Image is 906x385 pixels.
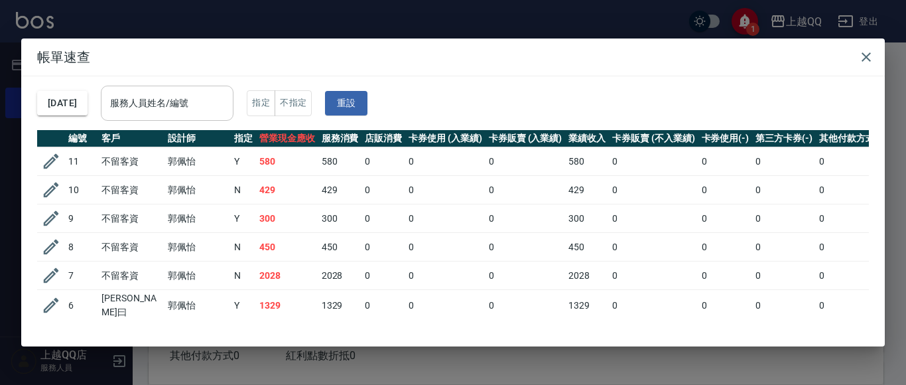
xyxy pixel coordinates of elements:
td: 300 [565,204,609,233]
td: 300 [318,204,362,233]
td: Y [231,147,256,176]
td: 0 [752,176,816,204]
td: 0 [609,290,698,321]
td: 7 [65,262,98,290]
td: 0 [405,233,485,262]
td: 0 [361,233,405,262]
button: [DATE] [37,91,88,116]
th: 店販消費 [361,130,405,147]
td: 不留客資 [98,204,164,233]
th: 營業現金應收 [256,130,318,147]
th: 卡券使用 (入業績) [405,130,485,147]
td: 不留客資 [98,176,164,204]
td: 0 [752,262,816,290]
td: 0 [752,290,816,321]
td: Y [231,204,256,233]
th: 其他付款方式(-) [816,130,889,147]
th: 卡券販賣 (不入業績) [609,130,698,147]
td: 1329 [318,290,362,321]
td: 0 [405,262,485,290]
td: 郭佩怡 [164,204,231,233]
td: 0 [485,262,566,290]
th: 服務消費 [318,130,362,147]
td: 2028 [565,262,609,290]
td: 10 [65,176,98,204]
th: 卡券使用(-) [698,130,753,147]
td: 0 [609,204,698,233]
td: 郭佩怡 [164,233,231,262]
td: 0 [698,290,753,321]
td: 0 [816,204,889,233]
button: 指定 [247,90,275,116]
th: 卡券販賣 (入業績) [485,130,566,147]
td: 0 [485,176,566,204]
td: 0 [361,147,405,176]
td: 0 [816,176,889,204]
td: 450 [565,233,609,262]
button: 不指定 [275,90,312,116]
td: 0 [361,290,405,321]
td: 0 [405,204,485,233]
td: 0 [609,147,698,176]
td: 0 [405,147,485,176]
th: 客戶 [98,130,164,147]
td: N [231,233,256,262]
td: 450 [256,233,318,262]
td: 580 [565,147,609,176]
td: 580 [318,147,362,176]
td: 0 [405,176,485,204]
td: [PERSON_NAME]曰 [98,290,164,321]
td: 6 [65,290,98,321]
td: 0 [485,204,566,233]
td: 郭佩怡 [164,290,231,321]
td: 1329 [565,290,609,321]
td: 0 [816,290,889,321]
td: 1329 [256,290,318,321]
td: Y [231,290,256,321]
td: 不留客資 [98,233,164,262]
td: 0 [485,147,566,176]
td: 2028 [318,262,362,290]
td: 不留客資 [98,262,164,290]
td: 0 [609,262,698,290]
td: 郭佩怡 [164,147,231,176]
td: 0 [698,176,753,204]
td: 0 [609,176,698,204]
th: 指定 [231,130,256,147]
td: 0 [752,233,816,262]
td: 429 [318,176,362,204]
td: N [231,176,256,204]
td: 0 [361,176,405,204]
td: 580 [256,147,318,176]
td: 0 [361,204,405,233]
td: 300 [256,204,318,233]
th: 第三方卡券(-) [752,130,816,147]
td: 0 [485,290,566,321]
td: 0 [405,290,485,321]
td: 9 [65,204,98,233]
td: 0 [698,262,753,290]
td: 0 [816,262,889,290]
td: 0 [361,262,405,290]
button: 重設 [325,91,367,116]
td: 0 [609,233,698,262]
th: 設計師 [164,130,231,147]
th: 業績收入 [565,130,609,147]
td: 8 [65,233,98,262]
td: 429 [256,176,318,204]
td: 郭佩怡 [164,176,231,204]
td: 0 [816,147,889,176]
td: 0 [698,233,753,262]
td: 0 [752,204,816,233]
td: 0 [698,147,753,176]
td: 0 [485,233,566,262]
td: 0 [816,233,889,262]
th: 編號 [65,130,98,147]
td: 450 [318,233,362,262]
td: 0 [752,147,816,176]
td: 0 [698,204,753,233]
h2: 帳單速查 [21,38,885,76]
td: 2028 [256,262,318,290]
td: 429 [565,176,609,204]
td: 不留客資 [98,147,164,176]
